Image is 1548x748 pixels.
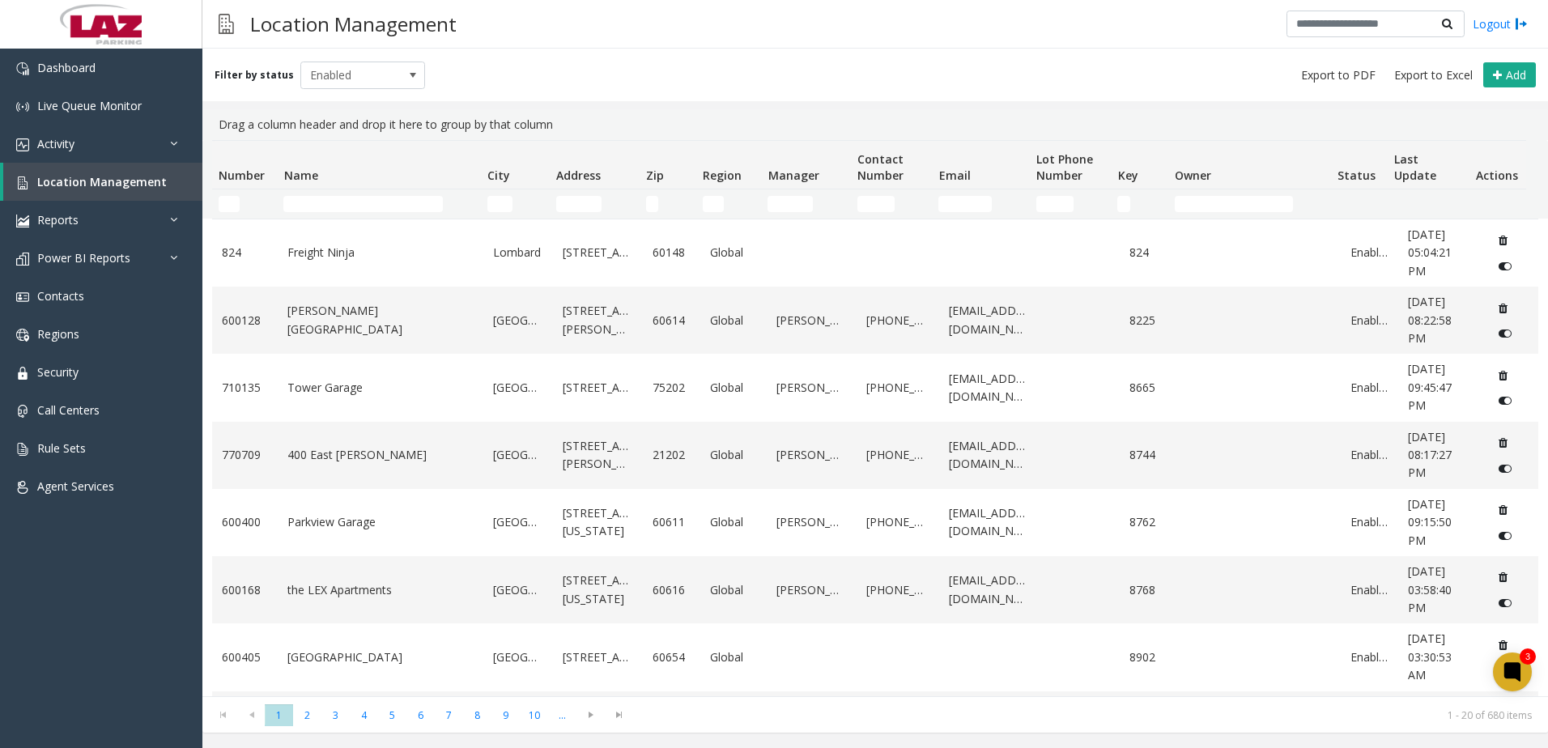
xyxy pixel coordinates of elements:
[866,581,929,599] a: [PHONE_NUMBER]
[710,648,756,666] a: Global
[1408,227,1452,278] span: [DATE] 05:04:21 PM
[222,244,268,261] a: 824
[653,446,691,464] a: 21202
[1408,495,1470,550] a: [DATE] 09:15:50 PM
[1331,141,1388,189] th: Status
[493,244,543,261] a: Lombard
[283,196,443,212] input: Name Filter
[1491,295,1516,321] button: Delete
[1473,15,1528,32] a: Logout
[563,302,634,338] a: [STREET_ADDRESS][PERSON_NAME]
[1408,496,1452,548] span: [DATE] 09:15:50 PM
[1408,428,1470,482] a: [DATE] 08:17:27 PM
[580,708,602,721] span: Go to the next page
[776,379,848,397] a: [PERSON_NAME]
[548,704,576,726] span: Page 11
[776,446,848,464] a: [PERSON_NAME]
[350,704,378,726] span: Page 4
[563,504,634,541] a: [STREET_ADDRESS][US_STATE]
[493,446,543,464] a: [GEOGRAPHIC_DATA]
[1129,312,1167,329] a: 8225
[640,189,696,219] td: Zip Filter
[287,446,474,464] a: 400 East [PERSON_NAME]
[776,581,848,599] a: [PERSON_NAME]
[287,302,474,338] a: [PERSON_NAME][GEOGRAPHIC_DATA]
[1491,590,1520,616] button: Disable
[768,168,819,183] span: Manager
[1408,360,1470,414] a: [DATE] 09:45:47 PM
[293,704,321,726] span: Page 2
[563,437,634,474] a: [STREET_ADDRESS][PERSON_NAME]
[16,405,29,418] img: 'icon'
[16,138,29,151] img: 'icon'
[1491,631,1516,657] button: Delete
[710,446,756,464] a: Global
[493,312,543,329] a: [GEOGRAPHIC_DATA]
[563,572,634,608] a: [STREET_ADDRESS][US_STATE]
[287,513,474,531] a: Parkview Garage
[932,189,1030,219] td: Email Filter
[37,402,100,418] span: Call Centers
[1129,513,1167,531] a: 8762
[37,326,79,342] span: Regions
[212,109,1538,140] div: Drag a column header and drop it here to group by that column
[608,708,630,721] span: Go to the last page
[1515,15,1528,32] img: logout
[703,168,742,183] span: Region
[1491,321,1520,346] button: Disable
[1394,67,1473,83] span: Export to Excel
[16,100,29,113] img: 'icon'
[1408,563,1452,615] span: [DATE] 03:58:40 PM
[938,196,992,212] input: Email Filter
[287,581,474,599] a: the LEX Apartments
[851,189,932,219] td: Contact Number Filter
[287,379,474,397] a: Tower Garage
[520,704,548,726] span: Page 10
[866,446,929,464] a: [PHONE_NUMBER]
[287,648,474,666] a: [GEOGRAPHIC_DATA]
[16,253,29,266] img: 'icon'
[1331,189,1388,219] td: Status Filter
[563,379,634,397] a: [STREET_ADDRESS]
[1036,151,1093,183] span: Lot Phone Number
[949,572,1028,608] a: [EMAIL_ADDRESS][DOMAIN_NAME]
[1036,196,1074,212] input: Lot Phone Number Filter
[37,478,114,494] span: Agent Services
[1408,631,1452,682] span: [DATE] 03:30:53 AM
[487,196,512,212] input: City Filter
[576,703,605,726] span: Go to the next page
[563,648,634,666] a: [STREET_ADDRESS]
[487,168,510,183] span: City
[37,136,74,151] span: Activity
[653,379,691,397] a: 75202
[1491,253,1520,279] button: Disable
[321,704,350,726] span: Page 3
[16,443,29,456] img: 'icon'
[1388,189,1469,219] td: Last Update Filter
[16,367,29,380] img: 'icon'
[37,212,79,227] span: Reports
[37,364,79,380] span: Security
[653,244,691,261] a: 60148
[696,189,761,219] td: Region Filter
[653,581,691,599] a: 60616
[16,329,29,342] img: 'icon'
[1506,67,1526,83] span: Add
[16,291,29,304] img: 'icon'
[1469,141,1526,189] th: Actions
[646,168,664,183] span: Zip
[284,168,318,183] span: Name
[287,244,474,261] a: Freight Ninja
[1491,455,1520,481] button: Disable
[265,704,293,726] span: Page 1
[776,312,848,329] a: [PERSON_NAME]
[710,244,756,261] a: Global
[643,708,1532,722] kendo-pager-info: 1 - 20 of 680 items
[215,68,294,83] label: Filter by status
[493,581,543,599] a: [GEOGRAPHIC_DATA]
[866,379,929,397] a: [PHONE_NUMBER]
[949,370,1028,406] a: [EMAIL_ADDRESS][DOMAIN_NAME]
[493,648,543,666] a: [GEOGRAPHIC_DATA]
[1030,189,1111,219] td: Lot Phone Number Filter
[222,379,268,397] a: 710135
